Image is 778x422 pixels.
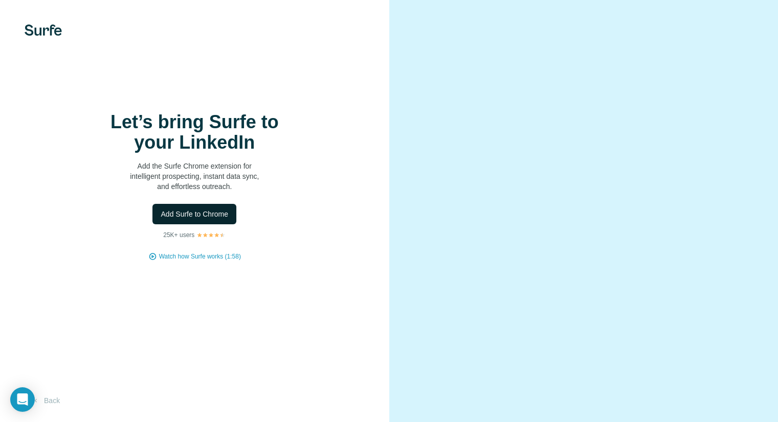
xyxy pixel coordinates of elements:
[163,230,194,240] p: 25K+ users
[152,204,236,224] button: Add Surfe to Chrome
[92,112,297,153] h1: Let’s bring Surfe to your LinkedIn
[25,391,67,410] button: Back
[92,161,297,192] p: Add the Surfe Chrome extension for intelligent prospecting, instant data sync, and effortless out...
[196,232,226,238] img: Rating Stars
[25,25,62,36] img: Surfe's logo
[161,209,228,219] span: Add Surfe to Chrome
[159,252,241,261] button: Watch how Surfe works (1:58)
[10,387,35,412] div: Open Intercom Messenger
